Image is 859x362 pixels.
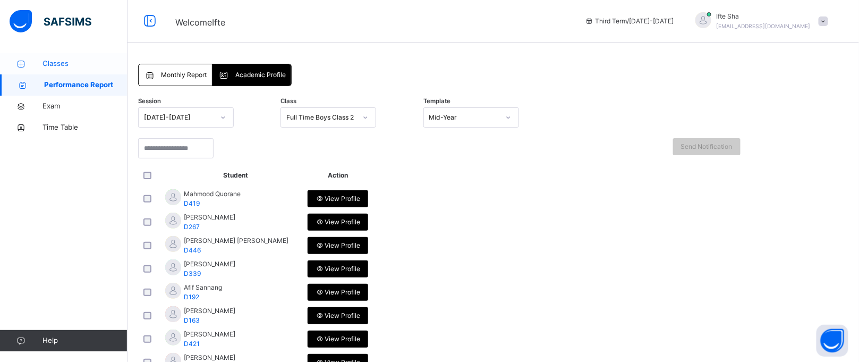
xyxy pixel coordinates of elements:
span: [PERSON_NAME] [184,259,235,279]
span: Template [423,97,451,106]
span: Exam [42,101,127,112]
span: Afif Sannang [184,283,222,302]
span: D421 [184,340,200,348]
span: [PERSON_NAME] [184,213,235,232]
span: Session [138,97,161,106]
span: View Profile [316,334,360,344]
th: Action [307,164,369,187]
span: D446 [184,246,201,254]
div: Full Time Boys Class 2 [286,113,356,122]
button: Open asap [817,325,848,357]
span: D267 [184,223,200,231]
span: Performance Report [44,80,127,90]
div: IfteSha [685,12,834,31]
span: Classes [42,58,127,69]
span: D419 [184,199,200,207]
span: Monthly Report [161,70,207,80]
span: Academic Profile [235,70,286,80]
span: D163 [184,316,200,324]
span: D192 [184,293,199,301]
span: D339 [184,270,201,277]
span: View Profile [316,194,360,204]
span: View Profile [316,288,360,297]
span: Help [42,335,127,346]
span: Class [280,97,296,106]
th: Student [165,164,307,187]
span: [PERSON_NAME] [184,330,235,349]
span: Ifte Sha [717,12,811,21]
span: Welcome Ifte [175,17,225,28]
span: View Profile [316,264,360,274]
span: View Profile [316,241,360,250]
div: Mid-Year [429,113,499,122]
span: View Profile [316,311,360,321]
span: View Profile [316,217,360,227]
span: session/term information [585,16,674,26]
div: [DATE]-[DATE] [144,113,214,122]
img: safsims [10,10,91,32]
span: Send Notification [681,142,733,151]
span: Mahmood Quorane [184,189,241,208]
span: [EMAIL_ADDRESS][DOMAIN_NAME] [717,23,811,29]
span: Time Table [42,122,127,133]
span: [PERSON_NAME] [184,306,235,325]
span: [PERSON_NAME] [PERSON_NAME] [184,236,288,255]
